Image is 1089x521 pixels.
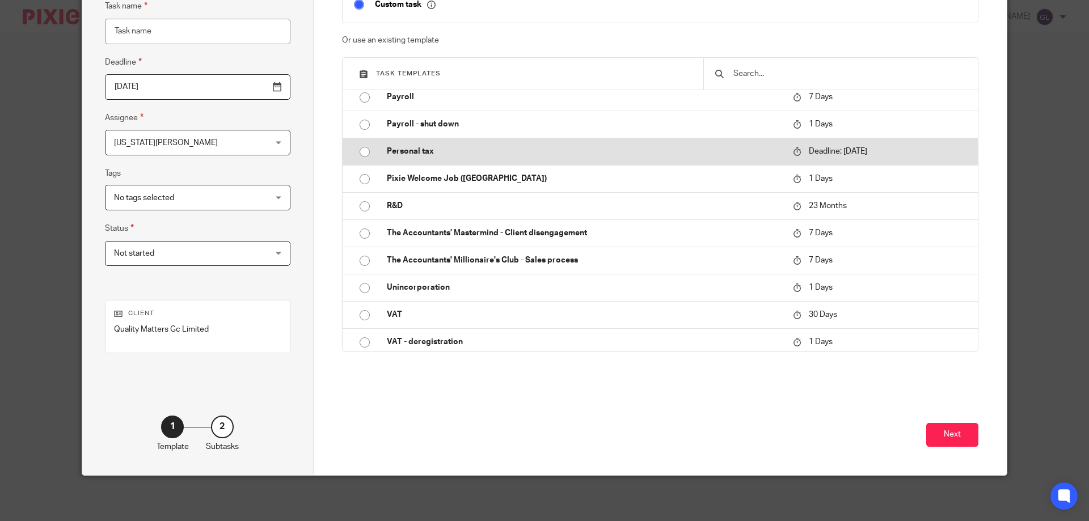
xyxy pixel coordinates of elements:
p: VAT [387,309,782,320]
p: Payroll - shut down [387,118,782,130]
p: Unincorporation [387,282,782,293]
p: The Accountants' Millionaire's Club - Sales process [387,255,782,266]
p: Subtasks [206,441,239,452]
p: Quality Matters Gc Limited [114,324,281,335]
input: Search... [732,67,966,80]
p: Template [157,441,189,452]
div: 1 [161,416,184,438]
p: Or use an existing template [342,35,979,46]
div: 2 [211,416,234,438]
span: 1 Days [809,283,833,291]
p: Client [114,309,281,318]
p: Personal tax [387,146,782,157]
p: R&D [387,200,782,211]
span: No tags selected [114,194,174,202]
span: Deadline: [DATE] [809,147,867,155]
input: Pick a date [105,74,290,100]
span: [US_STATE][PERSON_NAME] [114,139,218,147]
p: VAT - deregistration [387,336,782,348]
span: 7 Days [809,229,833,237]
input: Task name [105,19,290,44]
label: Tags [105,168,121,179]
span: 23 Months [809,202,847,210]
span: 7 Days [809,93,833,101]
label: Assignee [105,111,143,124]
p: Payroll [387,91,782,103]
button: Next [926,423,978,447]
label: Status [105,222,134,235]
span: 1 Days [809,120,833,128]
span: Task templates [376,70,441,77]
span: 30 Days [809,311,837,319]
p: The Accountants’ Mastermind - Client disengagement [387,227,782,239]
span: 1 Days [809,338,833,346]
p: Pixie Welcome Job ([GEOGRAPHIC_DATA]) [387,173,782,184]
span: 1 Days [809,175,833,183]
label: Deadline [105,56,142,69]
span: Not started [114,249,154,257]
span: 7 Days [809,256,833,264]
